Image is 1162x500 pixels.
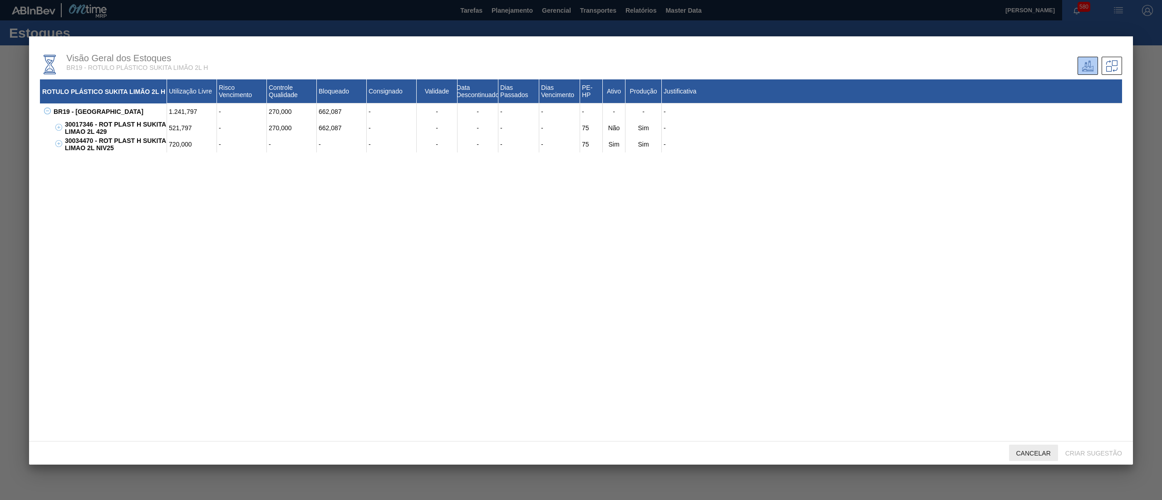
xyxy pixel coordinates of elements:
div: - [217,103,267,120]
div: Bloqueado [317,79,367,103]
div: 270,000 [267,103,317,120]
div: BR19 - [GEOGRAPHIC_DATA] [51,103,167,120]
div: Consignado [367,79,417,103]
div: - [267,136,317,152]
div: - [458,136,498,152]
span: Cancelar [1009,450,1058,457]
div: Dias Vencimento [539,79,580,103]
div: - [662,136,1122,152]
div: - [539,120,580,136]
div: - [217,120,267,136]
button: Cancelar [1009,445,1058,461]
span: BR19 - ROTULO PLÁSTICO SUKITA LIMÃO 2L H [66,64,208,71]
div: - [317,136,367,152]
div: - [367,103,417,120]
div: PE-HP [580,79,603,103]
div: Produção [625,79,662,103]
span: Visão Geral dos Estoques [66,53,171,63]
div: Sim [625,136,662,152]
div: Justificativa [662,79,1122,103]
div: - [498,120,539,136]
div: - [458,103,498,120]
div: ROTULO PLÁSTICO SUKITA LIMÃO 2L H [40,79,167,103]
div: - [498,136,539,152]
div: - [217,136,267,152]
div: Validade [417,79,458,103]
div: - [417,103,458,120]
div: Utilização Livre [167,79,217,103]
div: 270,000 [267,120,317,136]
div: 75 [580,136,603,152]
div: Controle Qualidade [267,79,317,103]
div: - [539,136,580,152]
div: Ativo [603,79,625,103]
div: Risco Vencimento [217,79,267,103]
div: 662,087 [317,103,367,120]
div: - [580,103,603,120]
div: 30017346 - ROT PLAST H SUKITA LIMAO 2L 429 [63,120,167,136]
div: - [603,103,625,120]
div: - [367,120,417,136]
div: 1.241,797 [167,103,217,120]
div: Unidade Atual/ Unidades [1078,57,1098,75]
div: 521,797 [167,120,217,136]
span: Criar sugestão [1058,450,1129,457]
div: 662,087 [317,120,367,136]
div: - [625,103,662,120]
div: - [539,103,580,120]
div: - [417,120,458,136]
div: - [662,120,1122,136]
div: - [417,136,458,152]
div: 720,000 [167,136,217,152]
div: - [367,136,417,152]
button: Criar sugestão [1058,445,1129,461]
div: - [458,120,498,136]
div: Sim [625,120,662,136]
div: Sim [603,136,625,152]
div: Dias Passados [498,79,539,103]
div: Sugestões de Trasferência [1102,57,1122,75]
div: 30034470 - ROT PLAST H SUKITA LIMAO 2L NIV25 [63,136,167,152]
div: - [498,103,539,120]
div: 75 [580,120,603,136]
div: Não [603,120,625,136]
div: Data Descontinuado [458,79,498,103]
div: - [662,103,1122,120]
